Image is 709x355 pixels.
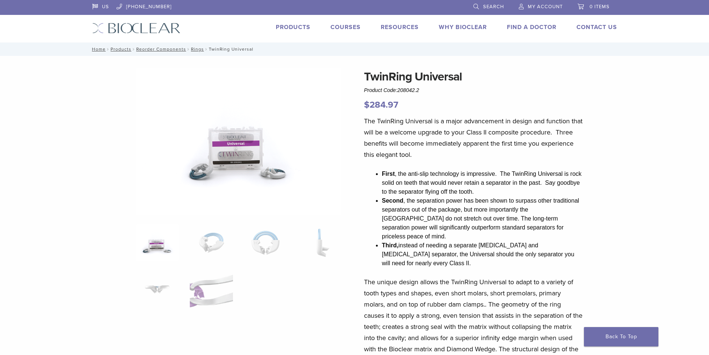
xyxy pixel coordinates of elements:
[528,4,563,10] span: My Account
[276,23,310,31] a: Products
[136,47,186,52] a: Reorder Components
[577,23,617,31] a: Contact Us
[364,68,583,86] h1: TwinRing Universal
[190,224,233,262] img: TwinRing Universal - Image 2
[590,4,610,10] span: 0 items
[90,47,106,52] a: Home
[136,224,179,262] img: 208042.2-324x324.png
[397,87,419,93] span: 208042.2
[136,68,341,215] img: 208042.2
[382,196,583,241] li: , the separation power has been shown to surpass other traditional separators out of the package,...
[483,4,504,10] span: Search
[191,47,204,52] a: Rings
[92,23,181,34] img: Bioclear
[364,87,419,93] span: Product Code:
[364,99,398,110] bdi: 284.97
[298,224,341,262] img: TwinRing Universal - Image 4
[204,47,209,51] span: /
[136,271,179,308] img: TwinRing Universal - Image 5
[439,23,487,31] a: Why Bioclear
[382,197,403,204] strong: Second
[382,171,395,177] strong: First
[111,47,131,52] a: Products
[244,224,287,262] img: TwinRing Universal - Image 3
[190,271,233,308] img: TwinRing Universal - Image 6
[106,47,111,51] span: /
[584,327,658,346] a: Back To Top
[382,242,398,248] strong: Third,
[381,23,419,31] a: Resources
[330,23,361,31] a: Courses
[364,99,370,110] span: $
[382,169,583,196] li: , the anti-slip technology is impressive. The TwinRing Universal is rock solid on teeth that woul...
[382,241,583,268] li: instead of needing a separate [MEDICAL_DATA] and [MEDICAL_DATA] separator, the Universal should t...
[87,42,623,56] nav: TwinRing Universal
[507,23,556,31] a: Find A Doctor
[131,47,136,51] span: /
[186,47,191,51] span: /
[364,115,583,160] p: The TwinRing Universal is a major advancement in design and function that will be a welcome upgra...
